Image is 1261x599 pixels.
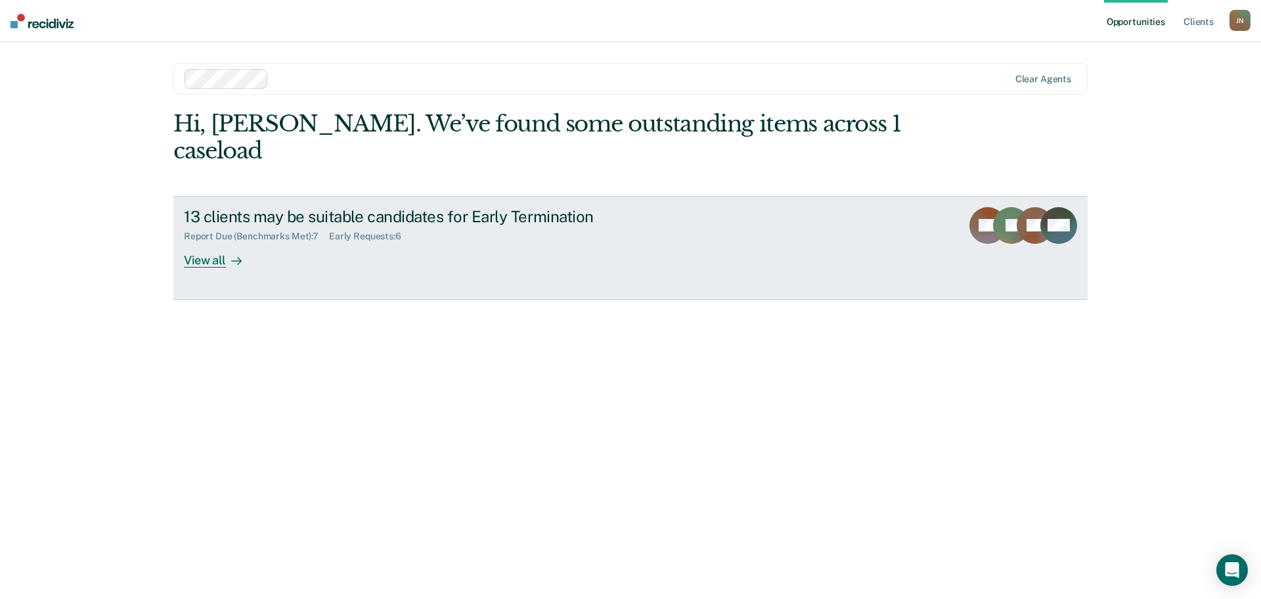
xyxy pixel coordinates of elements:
div: Report Due (Benchmarks Met) : 7 [184,231,329,242]
div: J N [1229,10,1250,31]
button: JN [1229,10,1250,31]
div: Early Requests : 6 [329,231,412,242]
div: Hi, [PERSON_NAME]. We’ve found some outstanding items across 1 caseload [173,110,905,164]
img: Recidiviz [11,14,74,28]
div: View all [184,242,257,268]
a: 13 clients may be suitable candidates for Early TerminationReport Due (Benchmarks Met):7Early Req... [173,196,1088,300]
div: Open Intercom Messenger [1216,554,1248,586]
div: Clear agents [1015,74,1071,85]
div: 13 clients may be suitable candidates for Early Termination [184,207,645,226]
